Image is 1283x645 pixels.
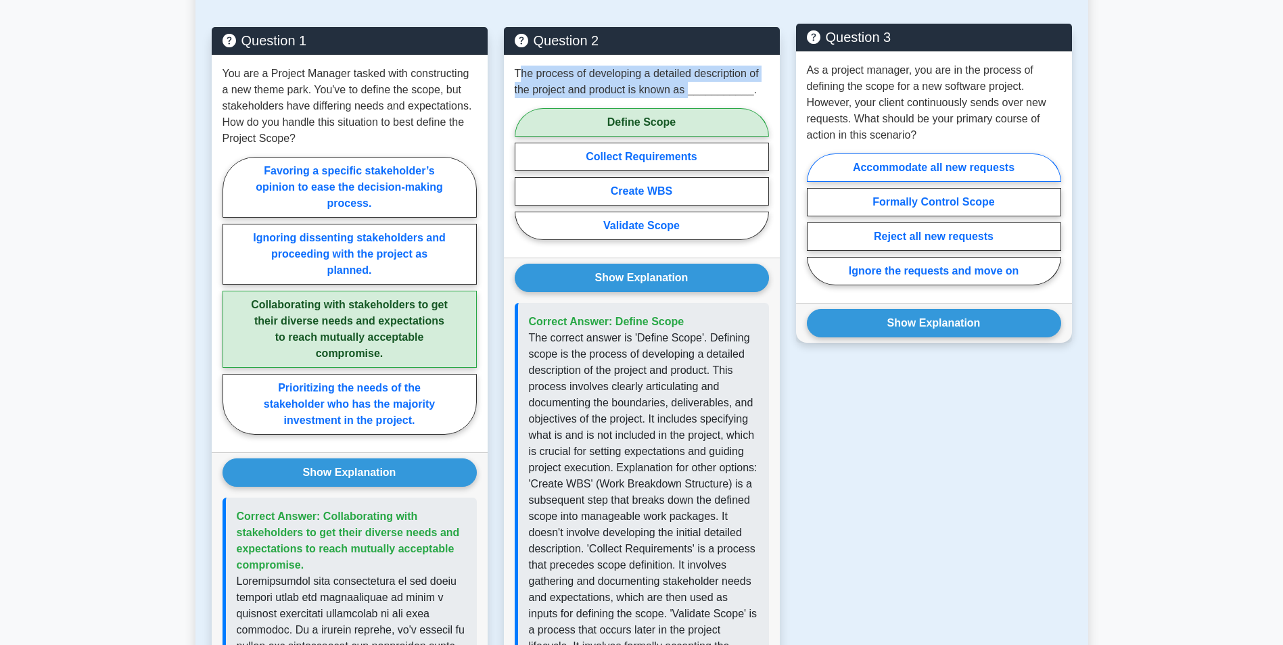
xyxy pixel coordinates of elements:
[515,264,769,292] button: Show Explanation
[515,66,769,98] p: The process of developing a detailed description of the project and product is known as ___________.
[223,374,477,435] label: Prioritizing the needs of the stakeholder who has the majority investment in the project.
[807,62,1061,143] p: As a project manager, you are in the process of defining the scope for a new software project. Ho...
[515,108,769,137] label: Define Scope
[223,458,477,487] button: Show Explanation
[223,66,477,147] p: You are a Project Manager tasked with constructing a new theme park. You've to define the scope, ...
[223,32,477,49] h5: Question 1
[515,143,769,171] label: Collect Requirements
[515,212,769,240] label: Validate Scope
[223,224,477,285] label: Ignoring dissenting stakeholders and proceeding with the project as planned.
[515,177,769,206] label: Create WBS
[807,222,1061,251] label: Reject all new requests
[515,32,769,49] h5: Question 2
[529,316,684,327] span: Correct Answer: Define Scope
[807,309,1061,337] button: Show Explanation
[807,257,1061,285] label: Ignore the requests and move on
[223,291,477,368] label: Collaborating with stakeholders to get their diverse needs and expectations to reach mutually acc...
[807,188,1061,216] label: Formally Control Scope
[223,157,477,218] label: Favoring a specific stakeholder’s opinion to ease the decision-making process.
[237,510,460,571] span: Correct Answer: Collaborating with stakeholders to get their diverse needs and expectations to re...
[807,153,1061,182] label: Accommodate all new requests
[807,29,1061,45] h5: Question 3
